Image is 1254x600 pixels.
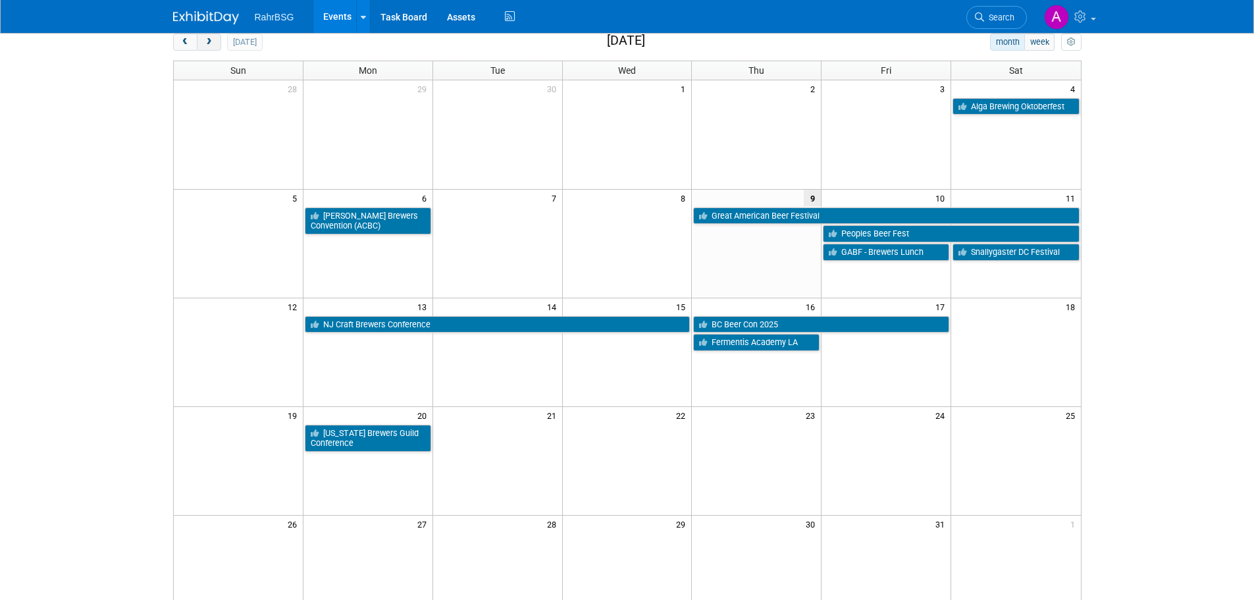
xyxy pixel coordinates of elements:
span: 14 [546,298,562,315]
span: 16 [804,298,821,315]
button: myCustomButton [1061,34,1081,51]
a: [US_STATE] Brewers Guild Conference [305,425,431,452]
span: RahrBSG [255,12,294,22]
span: 2 [809,80,821,97]
span: 12 [286,298,303,315]
span: Sun [230,65,246,76]
span: 30 [804,516,821,532]
button: month [990,34,1025,51]
a: BC Beer Con 2025 [693,316,949,333]
span: Sat [1009,65,1023,76]
a: Peoples Beer Fest [823,225,1079,242]
h2: [DATE] [607,34,645,48]
span: 18 [1064,298,1081,315]
span: 27 [416,516,432,532]
span: 8 [679,190,691,206]
button: [DATE] [227,34,262,51]
span: Search [984,13,1014,22]
a: Alga Brewing Oktoberfest [953,98,1079,115]
button: next [197,34,221,51]
span: 31 [934,516,951,532]
a: Snallygaster DC Festival [953,244,1079,261]
span: 1 [1069,516,1081,532]
span: Mon [359,65,377,76]
span: 9 [804,190,821,206]
span: 13 [416,298,432,315]
span: Tue [490,65,505,76]
span: 22 [675,407,691,423]
span: 7 [550,190,562,206]
span: 21 [546,407,562,423]
span: 28 [286,80,303,97]
span: 10 [934,190,951,206]
span: Wed [618,65,636,76]
span: 28 [546,516,562,532]
span: 11 [1064,190,1081,206]
img: ExhibitDay [173,11,239,24]
span: 5 [291,190,303,206]
span: 29 [416,80,432,97]
span: 23 [804,407,821,423]
span: 30 [546,80,562,97]
span: 26 [286,516,303,532]
span: 17 [934,298,951,315]
a: Fermentis Academy LA [693,334,820,351]
img: Ashley Grotewold [1044,5,1069,30]
a: GABF - Brewers Lunch [823,244,949,261]
a: Search [966,6,1027,29]
i: Personalize Calendar [1067,38,1076,47]
span: 25 [1064,407,1081,423]
button: prev [173,34,197,51]
span: 3 [939,80,951,97]
span: 20 [416,407,432,423]
span: 15 [675,298,691,315]
span: Thu [748,65,764,76]
a: Great American Beer Festival [693,207,1079,225]
span: 29 [675,516,691,532]
span: 1 [679,80,691,97]
span: 6 [421,190,432,206]
span: Fri [881,65,891,76]
a: NJ Craft Brewers Conference [305,316,691,333]
button: week [1024,34,1055,51]
span: 19 [286,407,303,423]
a: [PERSON_NAME] Brewers Convention (ACBC) [305,207,431,234]
span: 4 [1069,80,1081,97]
span: 24 [934,407,951,423]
